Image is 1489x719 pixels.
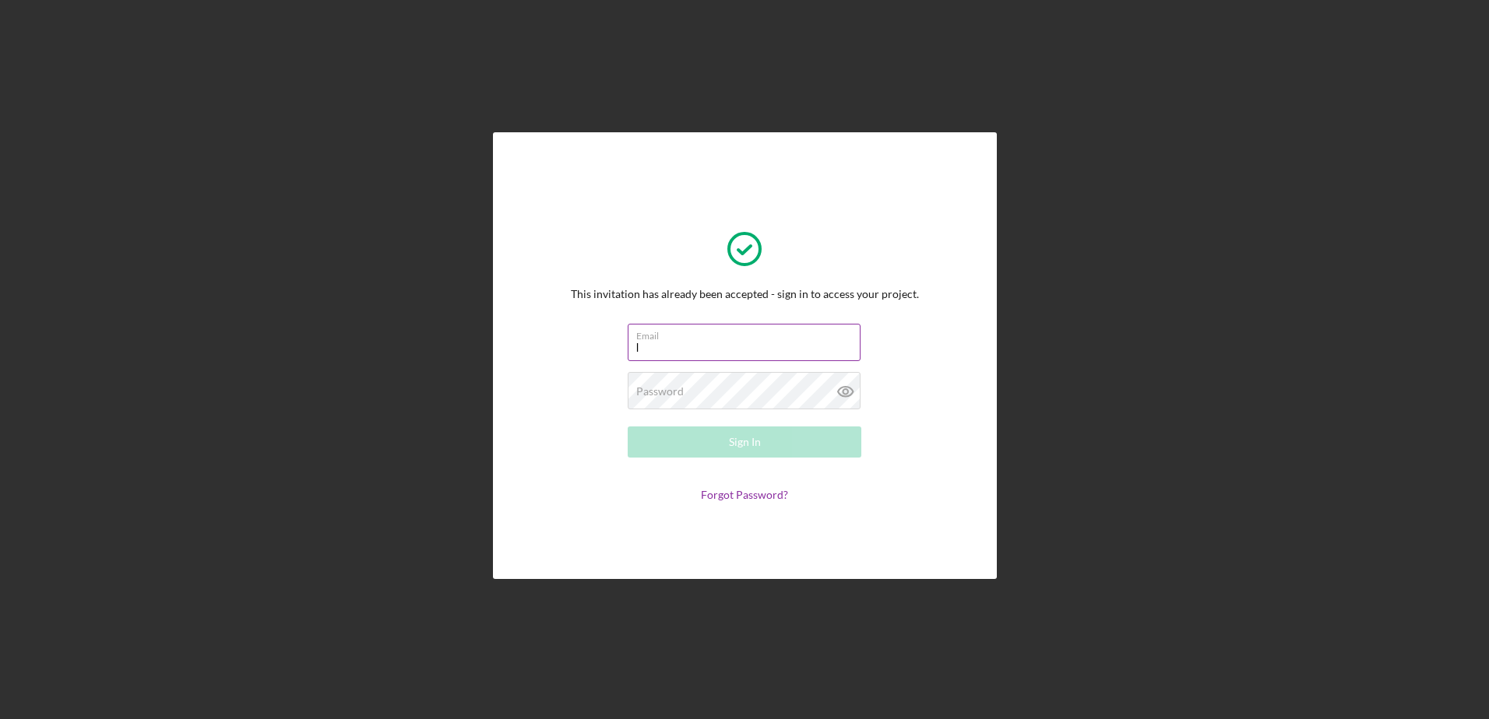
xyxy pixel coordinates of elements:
div: This invitation has already been accepted - sign in to access your project. [571,288,919,300]
label: Password [636,385,684,398]
div: Sign In [729,426,761,458]
label: Email [636,324,861,342]
button: Sign In [628,426,861,458]
a: Forgot Password? [701,488,788,501]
